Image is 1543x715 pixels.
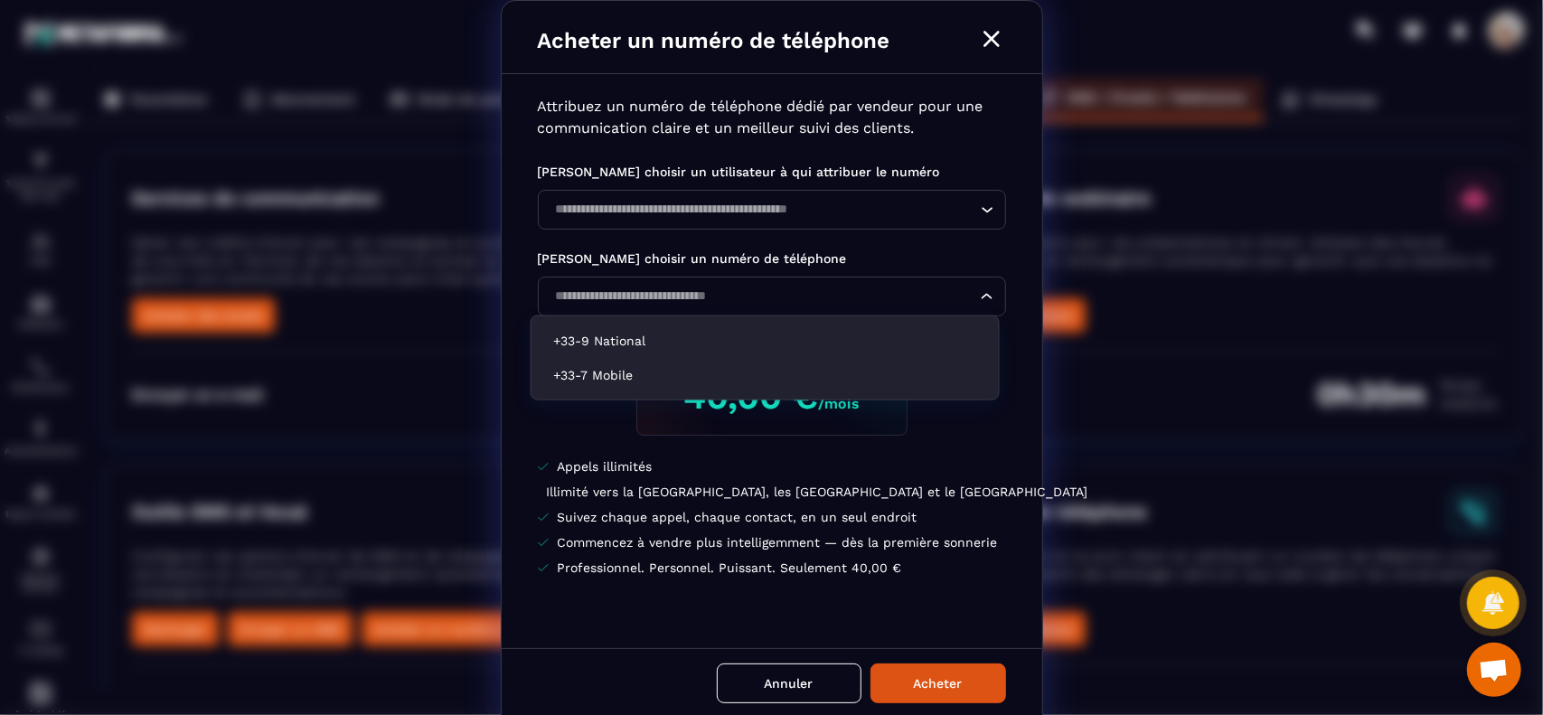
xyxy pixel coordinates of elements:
[538,161,1006,183] p: [PERSON_NAME] choisir un utilisateur à qui attribuer le numéro
[652,375,892,418] h3: 40,00 €
[538,190,1006,230] div: Search for option
[818,395,860,412] span: /mois
[870,663,1006,703] button: Acheter
[538,96,1006,139] p: Attribuez un numéro de téléphone dédié par vendeur pour une communication claire et un meilleur s...
[538,559,1006,577] li: Professionnel. Personnel. Puissant. Seulement 40,00 €
[538,28,890,53] p: Acheter un numéro de téléphone
[550,287,976,306] input: Search for option
[538,277,1006,316] div: Search for option
[717,663,861,703] button: Annuler
[538,483,1006,501] li: Illimité vers la [GEOGRAPHIC_DATA], les [GEOGRAPHIC_DATA] et le [GEOGRAPHIC_DATA]
[538,248,1006,269] p: [PERSON_NAME] choisir un numéro de téléphone
[1467,643,1521,697] div: Ouvrir le chat
[538,508,1006,526] li: Suivez chaque appel, chaque contact, en un seul endroit
[538,533,1006,551] li: Commencez à vendre plus intelligemment — dès la première sonnerie
[538,457,1006,475] li: Appels illimités
[550,200,976,220] input: Search for option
